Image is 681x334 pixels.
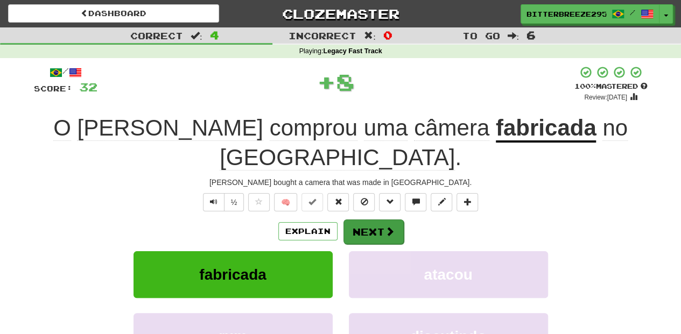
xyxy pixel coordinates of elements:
[77,115,263,141] span: [PERSON_NAME]
[270,115,357,141] span: comprou
[414,115,489,141] span: câmera
[34,84,73,93] span: Score:
[203,193,224,211] button: Play sentence audio (ctl+space)
[364,31,376,40] span: :
[201,193,244,211] div: Text-to-speech controls
[343,219,404,244] button: Next
[584,94,627,101] small: Review: [DATE]
[323,47,382,55] strong: Legacy Fast Track
[405,193,426,211] button: Discuss sentence (alt+u)
[521,4,659,24] a: BitterBreeze2956 /
[457,193,478,211] button: Add to collection (alt+a)
[353,193,375,211] button: Ignore sentence (alt+i)
[220,115,628,170] span: .
[507,31,519,40] span: :
[191,31,202,40] span: :
[34,66,97,79] div: /
[336,68,355,95] span: 8
[379,193,401,211] button: Grammar (alt+g)
[210,29,219,41] span: 4
[383,29,392,41] span: 0
[574,82,596,90] span: 100 %
[53,115,71,141] span: O
[317,66,336,98] span: +
[199,266,266,283] span: fabricada
[349,251,548,298] button: atacou
[301,193,323,211] button: Set this sentence to 100% Mastered (alt+m)
[34,177,648,188] div: [PERSON_NAME] bought a camera that was made in [GEOGRAPHIC_DATA].
[526,29,536,41] span: 6
[424,266,472,283] span: atacou
[134,251,333,298] button: fabricada
[602,115,628,141] span: no
[289,30,356,41] span: Incorrect
[462,30,500,41] span: To go
[327,193,349,211] button: Reset to 0% Mastered (alt+r)
[278,222,338,240] button: Explain
[364,115,408,141] span: uma
[220,145,455,170] span: [GEOGRAPHIC_DATA]
[8,4,219,23] a: Dashboard
[574,82,648,91] div: Mastered
[496,115,596,143] u: fabricada
[526,9,606,19] span: BitterBreeze2956
[630,9,635,16] span: /
[274,193,297,211] button: 🧠
[248,193,270,211] button: Favorite sentence (alt+f)
[224,193,244,211] button: ½
[130,30,183,41] span: Correct
[235,4,446,23] a: Clozemaster
[79,80,97,94] span: 32
[431,193,452,211] button: Edit sentence (alt+d)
